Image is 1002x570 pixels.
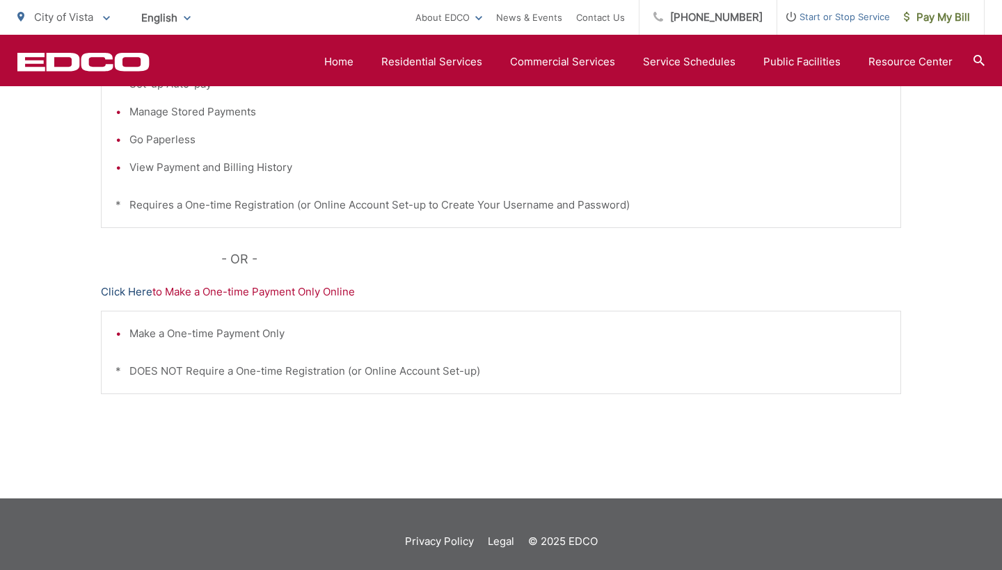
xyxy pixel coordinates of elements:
a: Privacy Policy [405,533,474,550]
a: About EDCO [415,9,482,26]
a: Contact Us [576,9,625,26]
a: Service Schedules [643,54,735,70]
span: English [131,6,201,30]
p: * DOES NOT Require a One-time Registration (or Online Account Set-up) [116,363,886,380]
p: to Make a One-time Payment Only Online [101,284,901,300]
p: * Requires a One-time Registration (or Online Account Set-up to Create Your Username and Password) [116,197,886,213]
p: - OR - [221,249,902,270]
a: Legal [488,533,514,550]
a: Public Facilities [763,54,841,70]
a: Resource Center [868,54,953,70]
a: Click Here [101,284,152,300]
a: Residential Services [381,54,482,70]
li: Make a One-time Payment Only [129,325,886,342]
a: News & Events [496,9,562,26]
li: Manage Stored Payments [129,104,886,120]
li: Go Paperless [129,131,886,148]
a: Home [324,54,353,70]
span: Pay My Bill [904,9,970,26]
li: View Payment and Billing History [129,159,886,176]
a: Commercial Services [510,54,615,70]
p: © 2025 EDCO [528,533,598,550]
span: City of Vista [34,10,93,24]
a: EDCD logo. Return to the homepage. [17,52,150,72]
